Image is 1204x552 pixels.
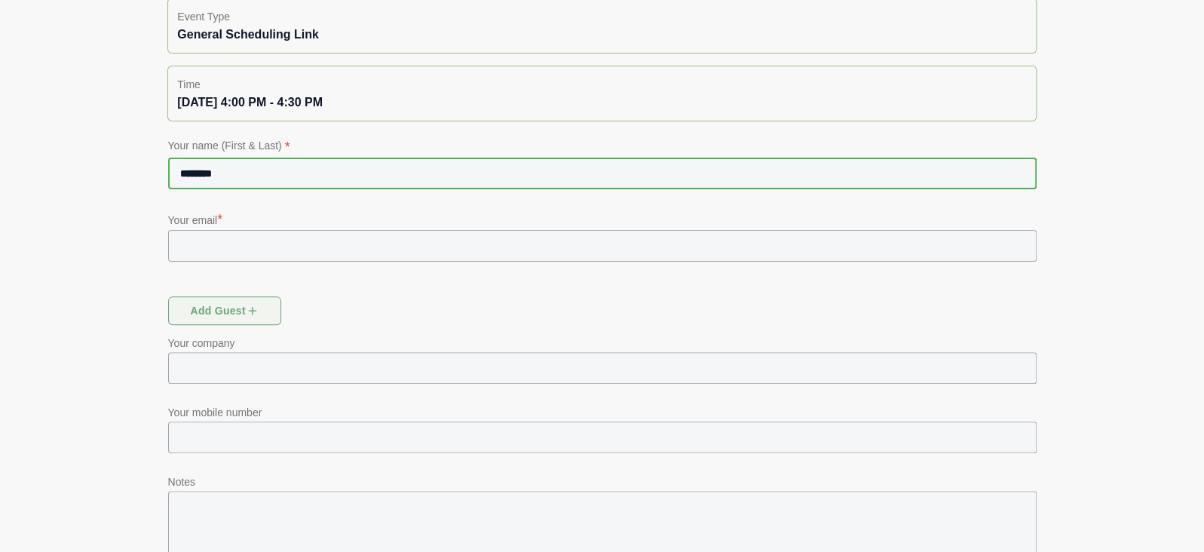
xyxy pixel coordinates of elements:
p: Your mobile number [168,403,1037,422]
div: General Scheduling Link [177,26,1026,44]
p: Event Type [177,8,1026,26]
p: Your name (First & Last) [168,136,1037,158]
p: Time [177,75,1026,94]
p: Notes [168,473,1037,491]
p: Your email [168,209,1037,230]
div: [DATE] 4:00 PM - 4:30 PM [177,94,1026,112]
span: Add guest [189,296,259,325]
p: Your company [168,334,1037,352]
button: Add guest [168,296,281,325]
